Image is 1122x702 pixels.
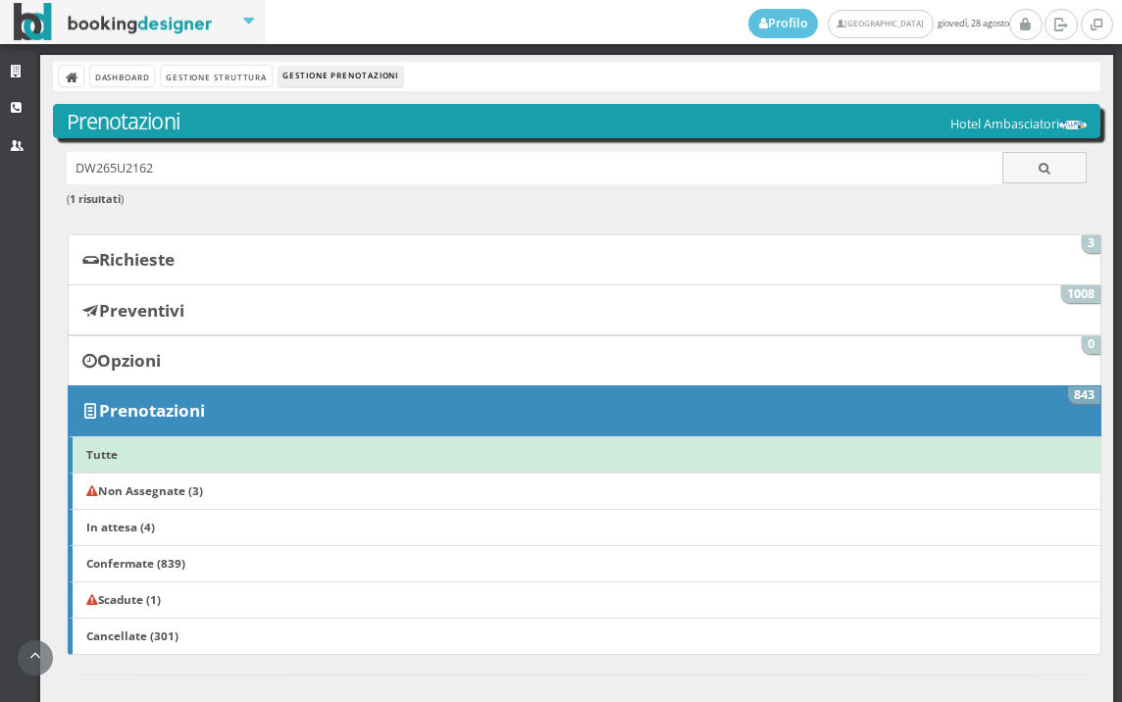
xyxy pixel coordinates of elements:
b: 1 risultati [70,191,121,206]
a: Opzioni 0 [68,335,1101,386]
b: Opzioni [97,349,161,372]
a: [GEOGRAPHIC_DATA] [828,10,933,38]
b: Scadute (1) [86,591,161,607]
span: giovedì, 28 agosto [748,9,1009,38]
a: Richieste 3 [68,234,1101,285]
a: Dashboard [90,66,154,86]
a: Gestione Struttura [161,66,271,86]
h3: Prenotazioni [67,109,1088,134]
span: 1008 [1061,285,1101,303]
a: Confermate (839) [68,545,1101,582]
a: Tutte [68,436,1101,474]
a: In attesa (4) [68,509,1101,546]
b: Confermate (839) [86,555,185,571]
span: 0 [1082,336,1101,354]
b: Non Assegnate (3) [86,482,203,498]
span: 843 [1068,386,1101,404]
span: 3 [1082,235,1101,253]
b: Richieste [99,248,175,271]
li: Gestione Prenotazioni [279,66,403,87]
a: Cancellate (301) [68,618,1101,655]
a: Prenotazioni 843 [68,385,1101,436]
h5: Hotel Ambasciatori [950,117,1087,131]
b: Preventivi [99,299,184,322]
a: Non Assegnate (3) [68,473,1101,510]
b: Prenotazioni [99,399,205,422]
b: In attesa (4) [86,519,155,534]
b: Cancellate (301) [86,627,178,643]
img: BookingDesigner.com [14,3,213,41]
a: Preventivi 1008 [68,284,1101,335]
a: Scadute (1) [68,581,1101,619]
input: Ricerca cliente - (inserisci il codice, il nome, il cognome, il numero di telefono o la mail) [67,152,1003,184]
b: Tutte [86,446,118,462]
a: Profilo [748,9,819,38]
h6: ( ) [67,193,1088,206]
img: 29cdc84380f711ecb0a10a069e529790.png [1059,121,1087,129]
